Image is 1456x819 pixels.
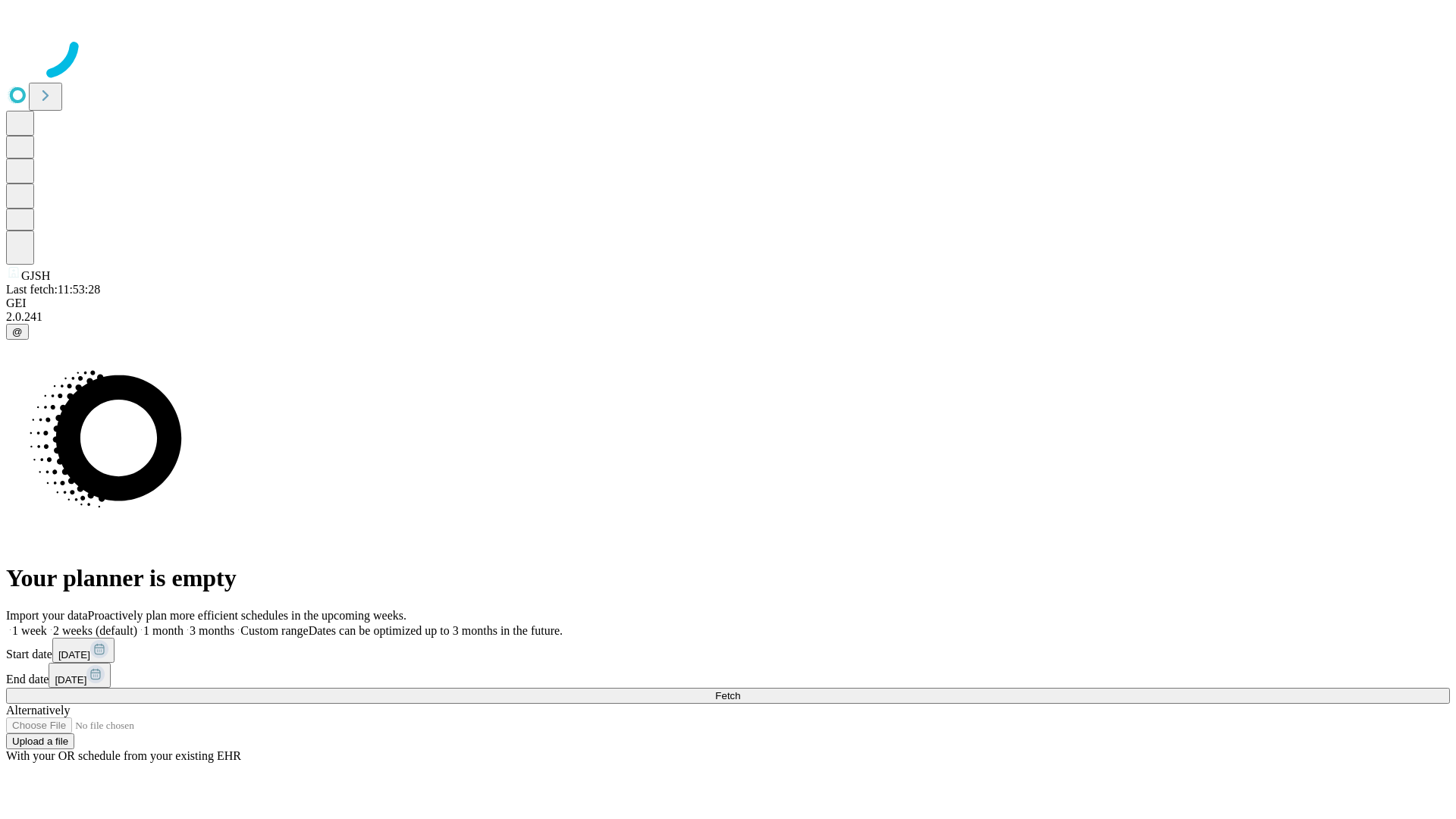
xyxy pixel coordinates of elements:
[6,688,1450,704] button: Fetch
[12,326,23,337] span: @
[143,624,184,637] span: 1 month
[6,749,241,762] span: With your OR schedule from your existing EHR
[6,609,88,622] span: Import your data
[6,564,1450,592] h1: Your planner is empty
[6,638,1450,663] div: Start date
[309,624,563,637] span: Dates can be optimized up to 3 months in the future.
[240,624,308,637] span: Custom range
[53,624,137,637] span: 2 weeks (default)
[21,269,50,282] span: GJSH
[715,690,740,701] span: Fetch
[55,674,86,686] span: [DATE]
[6,324,29,340] button: @
[6,297,1450,310] div: GEI
[6,663,1450,688] div: End date
[6,733,74,749] button: Upload a file
[6,310,1450,324] div: 2.0.241
[6,283,100,296] span: Last fetch: 11:53:28
[52,638,115,663] button: [DATE]
[88,609,406,622] span: Proactively plan more efficient schedules in the upcoming weeks.
[190,624,234,637] span: 3 months
[49,663,111,688] button: [DATE]
[58,649,90,661] span: [DATE]
[6,704,70,717] span: Alternatively
[12,624,47,637] span: 1 week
